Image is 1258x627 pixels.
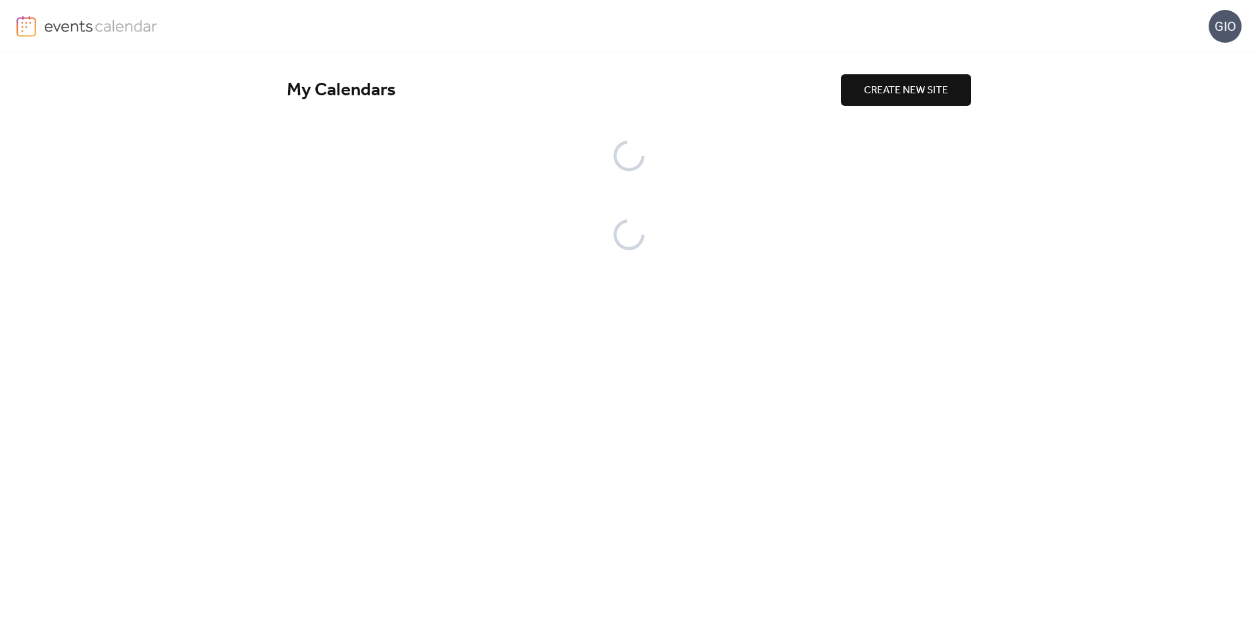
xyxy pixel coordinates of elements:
span: CREATE NEW SITE [864,83,948,99]
img: logo-type [44,16,158,35]
img: logo [16,16,36,37]
div: My Calendars [287,79,841,102]
button: CREATE NEW SITE [841,74,971,106]
div: GIO [1209,10,1242,43]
